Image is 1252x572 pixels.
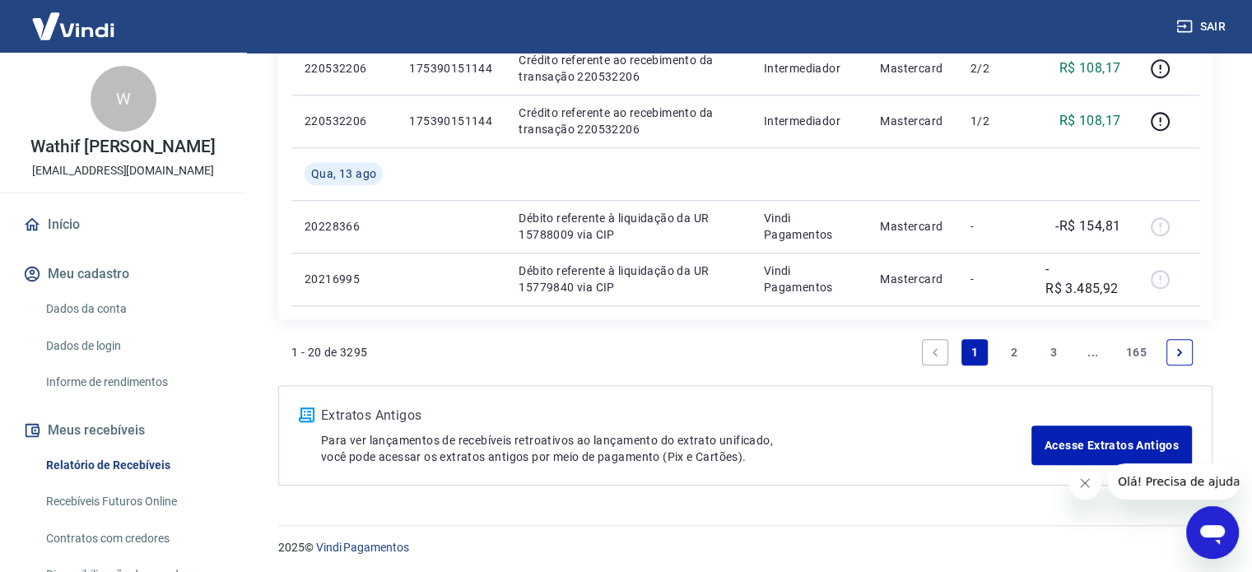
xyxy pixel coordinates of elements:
p: -R$ 154,81 [1055,216,1120,236]
p: Crédito referente ao recebimento da transação 220532206 [519,105,737,137]
iframe: Fechar mensagem [1068,467,1101,500]
p: - [970,218,1019,235]
a: Next page [1166,339,1193,365]
button: Meu cadastro [20,256,226,292]
a: Previous page [922,339,948,365]
a: Vindi Pagamentos [316,541,409,554]
img: Vindi [20,1,127,51]
p: Mastercard [880,60,944,77]
p: Débito referente à liquidação da UR 15779840 via CIP [519,263,737,295]
p: 1/2 [970,113,1019,129]
p: 20228366 [305,218,383,235]
button: Sair [1173,12,1232,42]
p: 1 - 20 de 3295 [291,344,368,360]
p: Vindi Pagamentos [764,210,854,243]
p: Vindi Pagamentos [764,263,854,295]
iframe: Botão para abrir a janela de mensagens [1186,506,1239,559]
span: Qua, 13 ago [311,165,376,182]
p: Intermediador [764,113,854,129]
p: Wathif [PERSON_NAME] [30,138,216,156]
a: Page 2 [1001,339,1027,365]
p: R$ 108,17 [1059,111,1121,131]
p: [EMAIL_ADDRESS][DOMAIN_NAME] [32,162,214,179]
div: W [91,66,156,132]
p: 2/2 [970,60,1019,77]
p: 175390151144 [409,60,492,77]
p: Intermediador [764,60,854,77]
a: Page 3 [1040,339,1067,365]
p: -R$ 3.485,92 [1045,259,1120,299]
p: 220532206 [305,60,383,77]
p: 220532206 [305,113,383,129]
a: Relatório de Recebíveis [40,449,226,482]
a: Jump forward [1080,339,1106,365]
button: Meus recebíveis [20,412,226,449]
p: 2025 © [278,539,1212,556]
span: Olá! Precisa de ajuda? [10,12,138,25]
img: ícone [299,407,314,422]
p: Mastercard [880,271,944,287]
p: Mastercard [880,113,944,129]
p: Para ver lançamentos de recebíveis retroativos ao lançamento do extrato unificado, você pode aces... [321,432,1031,465]
a: Page 1 is your current page [961,339,988,365]
a: Início [20,207,226,243]
a: Dados da conta [40,292,226,326]
a: Page 165 [1119,339,1153,365]
iframe: Mensagem da empresa [1108,463,1239,500]
p: 20216995 [305,271,383,287]
p: - [970,271,1019,287]
a: Dados de login [40,329,226,363]
p: Extratos Antigos [321,406,1031,426]
a: Contratos com credores [40,522,226,556]
a: Informe de rendimentos [40,365,226,399]
p: 175390151144 [409,113,492,129]
a: Recebíveis Futuros Online [40,485,226,519]
p: Mastercard [880,218,944,235]
p: Débito referente à liquidação da UR 15788009 via CIP [519,210,737,243]
p: R$ 108,17 [1059,58,1121,78]
p: Crédito referente ao recebimento da transação 220532206 [519,52,737,85]
a: Acesse Extratos Antigos [1031,426,1192,465]
ul: Pagination [915,333,1199,372]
